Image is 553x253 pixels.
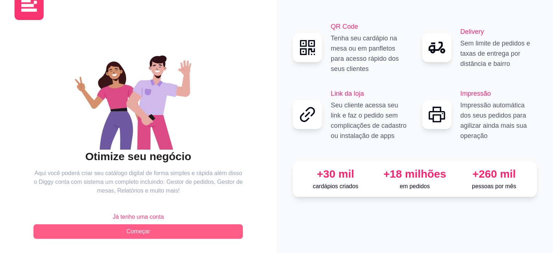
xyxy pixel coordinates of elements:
[113,213,164,221] span: Já tenho uma conta
[299,182,372,191] p: cardápios criados
[299,167,372,181] div: +30 mil
[33,169,243,195] article: Aqui você poderá criar seu catálogo digital de forma simples e rápida além disso o Diggy conta co...
[457,182,531,191] p: pessoas por mês
[378,167,452,181] div: +18 milhões
[378,182,452,191] p: em pedidos
[33,210,243,224] button: Já tenho uma conta
[460,100,537,141] p: Impressão automática dos seus pedidos para agilizar ainda mais sua operação
[331,21,408,32] h2: QR Code
[33,224,243,239] button: Começar
[33,40,243,150] div: animation
[33,150,243,163] h2: Otimize seu negócio
[457,167,531,181] div: +260 mil
[460,27,537,37] h2: Delivery
[460,88,537,99] h2: Impressão
[460,38,537,69] p: Sem limite de pedidos e taxas de entrega por distância e bairro
[331,33,408,74] p: Tenha seu cardápio na mesa ou em panfletos para acesso rápido dos seus clientes
[331,100,408,141] p: Seu cliente acessa seu link e faz o pedido sem complicações de cadastro ou instalação de apps
[127,227,150,236] span: Começar
[331,88,408,99] h2: Link da loja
